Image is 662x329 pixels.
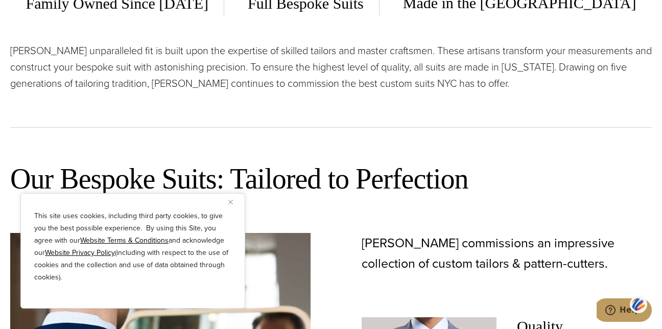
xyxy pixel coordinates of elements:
a: Website Privacy Policy [45,247,115,258]
h2: Our Bespoke Suits: Tailored to Perfection [10,161,652,197]
a: Website Terms & Conditions [80,235,169,246]
img: Close [228,200,233,204]
img: svg+xml;base64,PHN2ZyB3aWR0aD0iNDQiIGhlaWdodD0iNDQiIHZpZXdCb3g9IjAgMCA0NCA0NCIgZmlsbD0ibm9uZSIgeG... [630,295,647,314]
button: Close [228,196,241,208]
iframe: Opens a widget where you can chat to one of our agents [597,298,652,324]
p: [PERSON_NAME] commissions an impressive collection of custom tailors & pattern-cutters. [362,233,652,274]
p: [PERSON_NAME] unparalleled fit is built upon the expertise of skilled tailors and master craftsme... [10,42,652,91]
p: This site uses cookies, including third party cookies, to give you the best possible experience. ... [34,210,231,284]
